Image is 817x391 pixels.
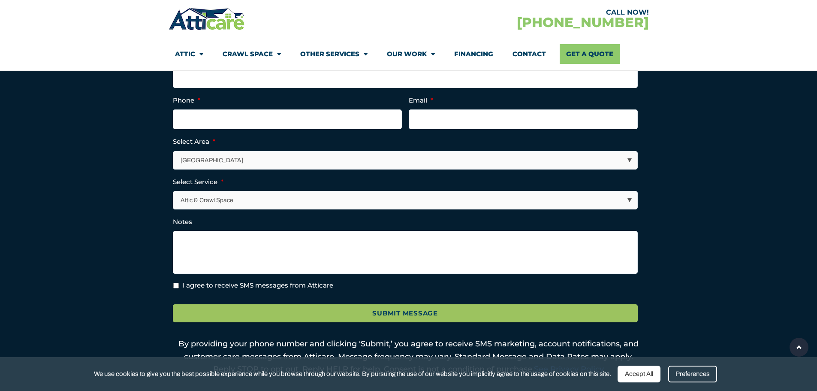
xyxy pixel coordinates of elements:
a: Other Services [300,44,368,64]
label: Email [409,96,433,105]
label: I agree to receive SMS messages from Atticare [182,281,333,291]
span: We use cookies to give you the best possible experience while you browse through our website. By ... [94,369,611,379]
a: Attic [175,44,203,64]
label: Select Area [173,137,215,146]
label: Notes [173,218,192,226]
p: By providing your phone number and clicking ‘Submit,’ you agree to receive SMS marketing, account... [173,338,645,376]
label: Select Service [173,178,223,186]
div: Accept All [618,366,660,382]
div: Preferences [668,366,717,382]
label: Phone [173,96,200,105]
a: Contact [513,44,546,64]
a: Crawl Space [223,44,281,64]
a: Our Work [387,44,435,64]
input: Submit Message [173,304,638,323]
a: Financing [454,44,493,64]
a: Get A Quote [560,44,620,64]
nav: Menu [175,44,642,64]
div: CALL NOW! [409,9,649,16]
